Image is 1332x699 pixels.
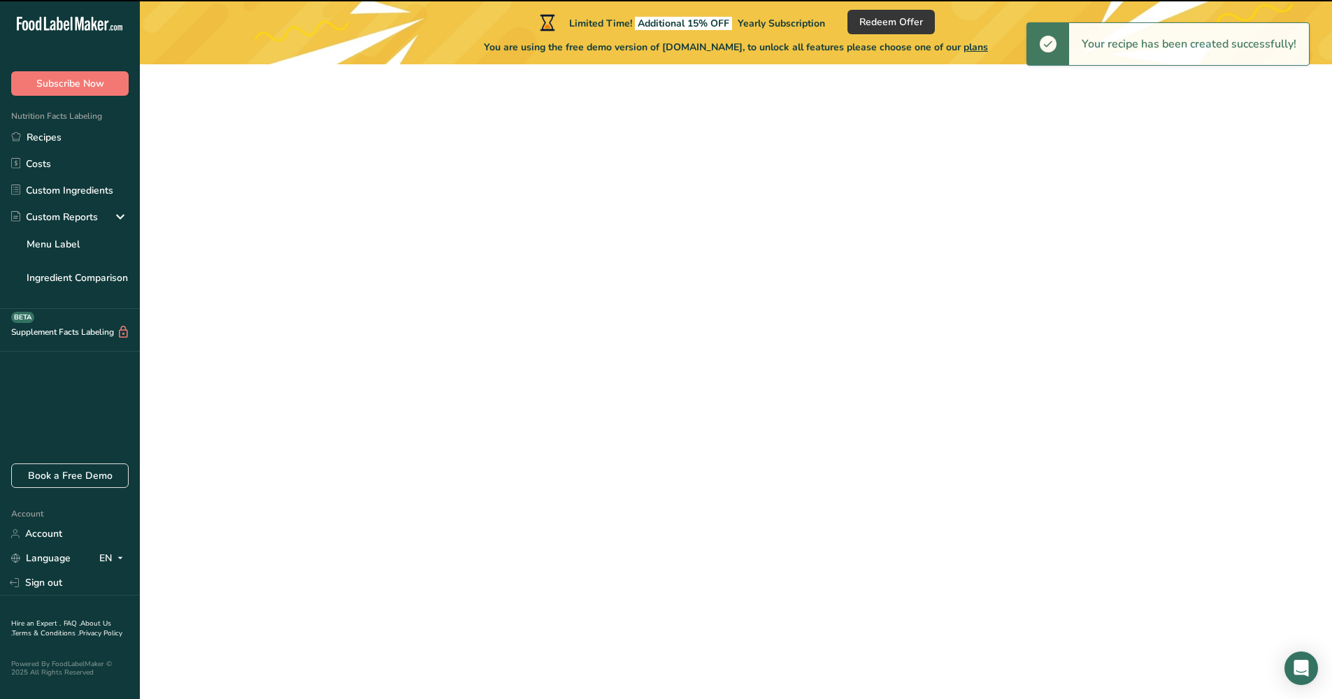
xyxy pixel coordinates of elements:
div: Limited Time! [537,14,825,31]
div: Powered By FoodLabelMaker © 2025 All Rights Reserved [11,660,129,677]
a: Privacy Policy [79,628,122,638]
div: BETA [11,312,34,323]
a: About Us . [11,619,111,638]
button: Subscribe Now [11,71,129,96]
span: plans [964,41,988,54]
a: Terms & Conditions . [12,628,79,638]
a: Hire an Expert . [11,619,61,628]
div: Custom Reports [11,210,98,224]
span: Yearly Subscription [738,17,825,30]
div: Your recipe has been created successfully! [1069,23,1309,65]
button: Redeem Offer [847,10,935,34]
a: Book a Free Demo [11,463,129,488]
span: Redeem Offer [859,15,923,29]
div: Open Intercom Messenger [1284,651,1318,685]
span: Subscribe Now [36,76,104,91]
div: EN [99,550,129,567]
span: You are using the free demo version of [DOMAIN_NAME], to unlock all features please choose one of... [484,40,988,55]
a: FAQ . [64,619,80,628]
a: Language [11,546,71,570]
span: Additional 15% OFF [635,17,732,30]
